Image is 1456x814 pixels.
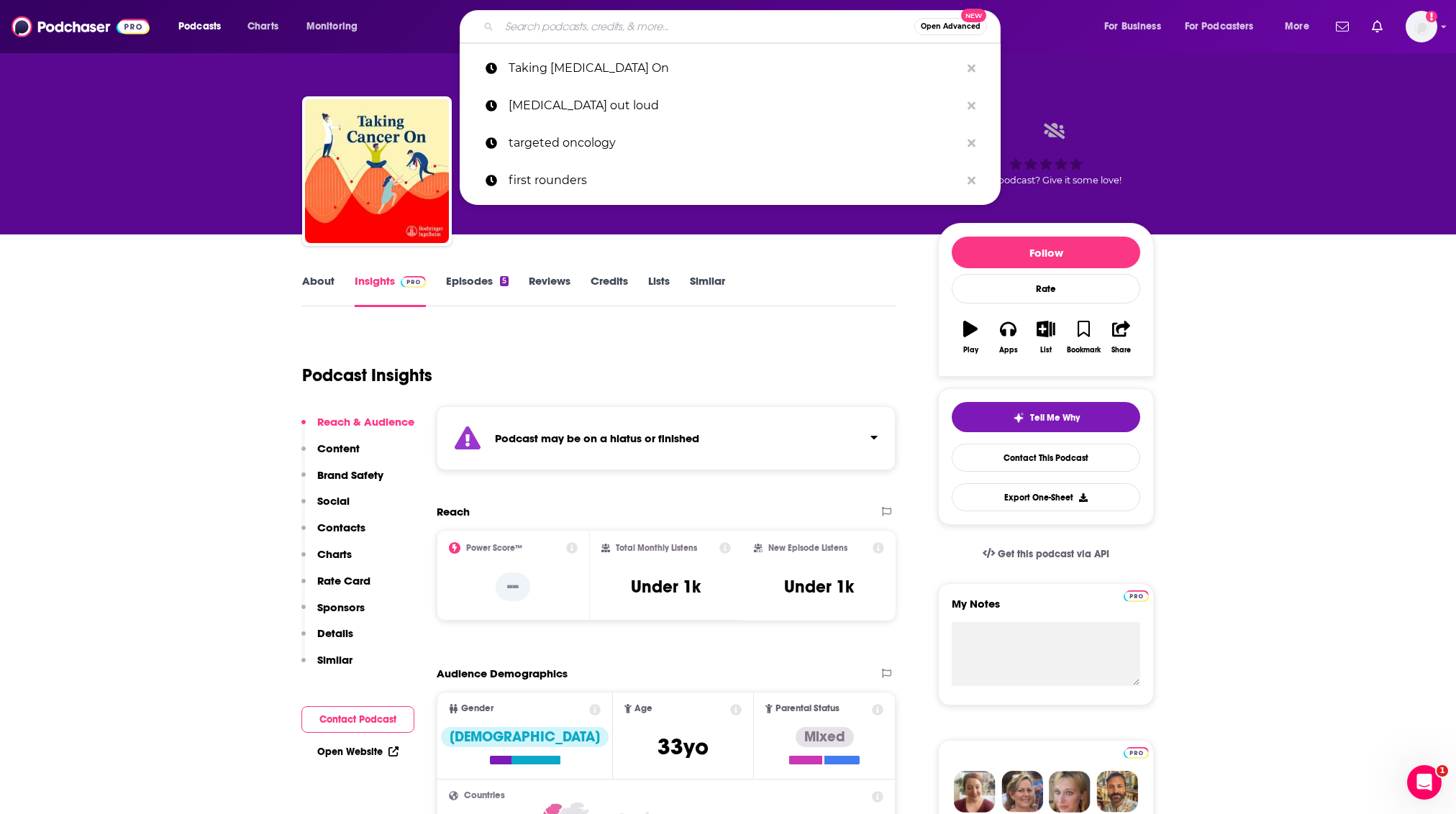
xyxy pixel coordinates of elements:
a: Podchaser - Follow, Share and Rate Podcasts [12,13,150,40]
p: Charts [317,547,352,561]
p: Taking Cancer On [509,50,960,87]
button: Details [301,626,353,653]
a: InsightsPodchaser Pro [355,274,426,307]
p: first rounders [509,162,960,199]
span: Good podcast? Give it some love! [970,175,1121,186]
a: Open Website [317,746,399,758]
section: Click to expand status details [437,406,896,470]
img: tell me why sparkle [1013,412,1024,424]
iframe: Intercom live chat [1407,765,1442,800]
h3: Under 1k [631,576,701,598]
button: Charts [301,547,352,574]
span: New [961,9,987,22]
a: first rounders [460,162,1001,199]
h2: New Episode Listens [768,543,847,553]
p: Content [317,442,360,455]
img: Barbara Profile [1001,771,1043,813]
button: Brand Safety [301,468,383,495]
div: Rate [952,274,1140,303]
h3: Under 1k [784,576,854,598]
div: Mixed [796,727,854,747]
button: Bookmark [1065,311,1102,363]
div: Good podcast? Give it some love! [938,109,1154,198]
img: Jules Profile [1049,771,1091,813]
span: Podcasts [178,17,221,37]
a: targeted oncology [460,124,1001,162]
button: tell me why sparkleTell Me Why [952,402,1140,432]
button: open menu [296,15,376,38]
img: Podchaser Pro [401,276,426,288]
a: About [302,274,335,307]
a: [MEDICAL_DATA] out loud [460,87,1001,124]
span: Monitoring [306,17,358,37]
a: Show notifications dropdown [1366,14,1388,39]
p: Similar [317,653,352,667]
button: Apps [989,311,1027,363]
a: Episodes5 [446,274,509,307]
span: Logged in as hoffmacv [1406,11,1437,42]
button: Sponsors [301,600,365,627]
h2: Audience Demographics [437,667,568,680]
span: Age [634,704,652,713]
span: For Podcasters [1185,17,1254,37]
div: 5 [500,276,509,286]
h1: Podcast Insights [302,365,432,386]
button: open menu [168,15,240,38]
img: Podchaser Pro [1124,747,1149,759]
svg: Add a profile image [1426,11,1437,22]
button: Show profile menu [1406,11,1437,42]
h2: Power Score™ [466,543,522,553]
p: targeted oncology [509,124,960,162]
a: Similar [690,274,725,307]
a: Reviews [529,274,570,307]
img: Sydney Profile [954,771,996,813]
div: Play [963,346,978,355]
p: cancer out loud [509,87,960,124]
button: Play [952,311,989,363]
button: Open AdvancedNew [914,18,987,35]
img: User Profile [1406,11,1437,42]
span: Open Advanced [921,23,980,30]
button: Contact Podcast [301,706,414,733]
p: Sponsors [317,600,365,614]
a: Get this podcast via API [971,536,1121,572]
span: 1 [1437,765,1448,777]
a: Contact This Podcast [952,444,1140,472]
button: Share [1103,311,1140,363]
button: open menu [1175,15,1275,38]
p: Rate Card [317,574,370,587]
div: Search podcasts, credits, & more... [473,10,1014,43]
span: Tell Me Why [1030,412,1080,424]
button: Similar [301,653,352,680]
span: Charts [247,17,278,37]
strong: Podcast may be on a hiatus or finished [495,431,699,445]
span: Parental Status [775,704,840,713]
span: More [1285,17,1309,37]
p: Brand Safety [317,468,383,482]
a: Show notifications dropdown [1330,14,1355,39]
p: -- [496,572,530,601]
button: Social [301,494,350,521]
button: Contacts [301,521,365,547]
span: Countries [464,791,505,800]
button: Content [301,442,360,468]
img: Podchaser Pro [1124,590,1149,602]
label: My Notes [952,597,1140,622]
img: Jon Profile [1096,771,1138,813]
div: Bookmark [1067,346,1101,355]
img: Taking Cancer On [305,99,449,243]
a: Pro website [1124,745,1149,759]
p: Social [317,494,350,508]
h2: Reach [437,505,470,518]
a: Lists [648,274,670,307]
span: Gender [461,704,493,713]
span: 33 yo [658,733,709,761]
button: Follow [952,237,1140,268]
div: List [1040,346,1052,355]
button: Export One-Sheet [952,483,1140,511]
div: Apps [999,346,1018,355]
h2: Total Monthly Listens [616,543,697,553]
span: Get this podcast via API [998,548,1109,560]
p: Details [317,626,353,640]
